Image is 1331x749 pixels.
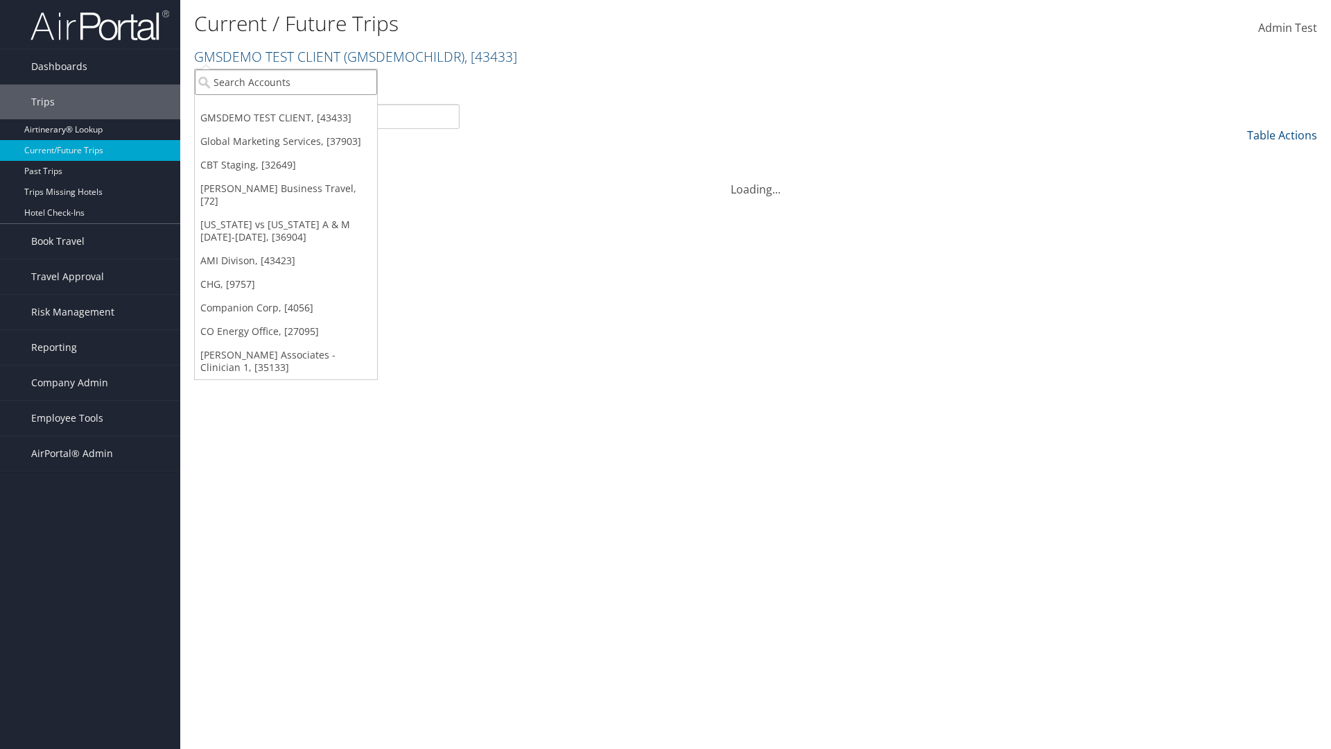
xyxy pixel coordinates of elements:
[1258,7,1317,50] a: Admin Test
[344,47,464,66] span: ( GMSDEMOCHILDR )
[195,69,377,95] input: Search Accounts
[194,47,517,66] a: GMSDEMO TEST CLIENT
[195,106,377,130] a: GMSDEMO TEST CLIENT, [43433]
[195,177,377,213] a: [PERSON_NAME] Business Travel, [72]
[194,73,943,91] p: Filter:
[464,47,517,66] span: , [ 43433 ]
[1247,128,1317,143] a: Table Actions
[195,296,377,320] a: Companion Corp, [4056]
[31,49,87,84] span: Dashboards
[195,249,377,273] a: AMI Divison, [43423]
[31,9,169,42] img: airportal-logo.png
[195,213,377,249] a: [US_STATE] vs [US_STATE] A & M [DATE]-[DATE], [36904]
[194,164,1317,198] div: Loading...
[31,365,108,400] span: Company Admin
[31,330,77,365] span: Reporting
[31,85,55,119] span: Trips
[31,259,104,294] span: Travel Approval
[195,343,377,379] a: [PERSON_NAME] Associates - Clinician 1, [35133]
[195,320,377,343] a: CO Energy Office, [27095]
[195,130,377,153] a: Global Marketing Services, [37903]
[1258,20,1317,35] span: Admin Test
[31,401,103,436] span: Employee Tools
[31,295,114,329] span: Risk Management
[195,153,377,177] a: CBT Staging, [32649]
[31,436,113,471] span: AirPortal® Admin
[195,273,377,296] a: CHG, [9757]
[194,9,943,38] h1: Current / Future Trips
[31,224,85,259] span: Book Travel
